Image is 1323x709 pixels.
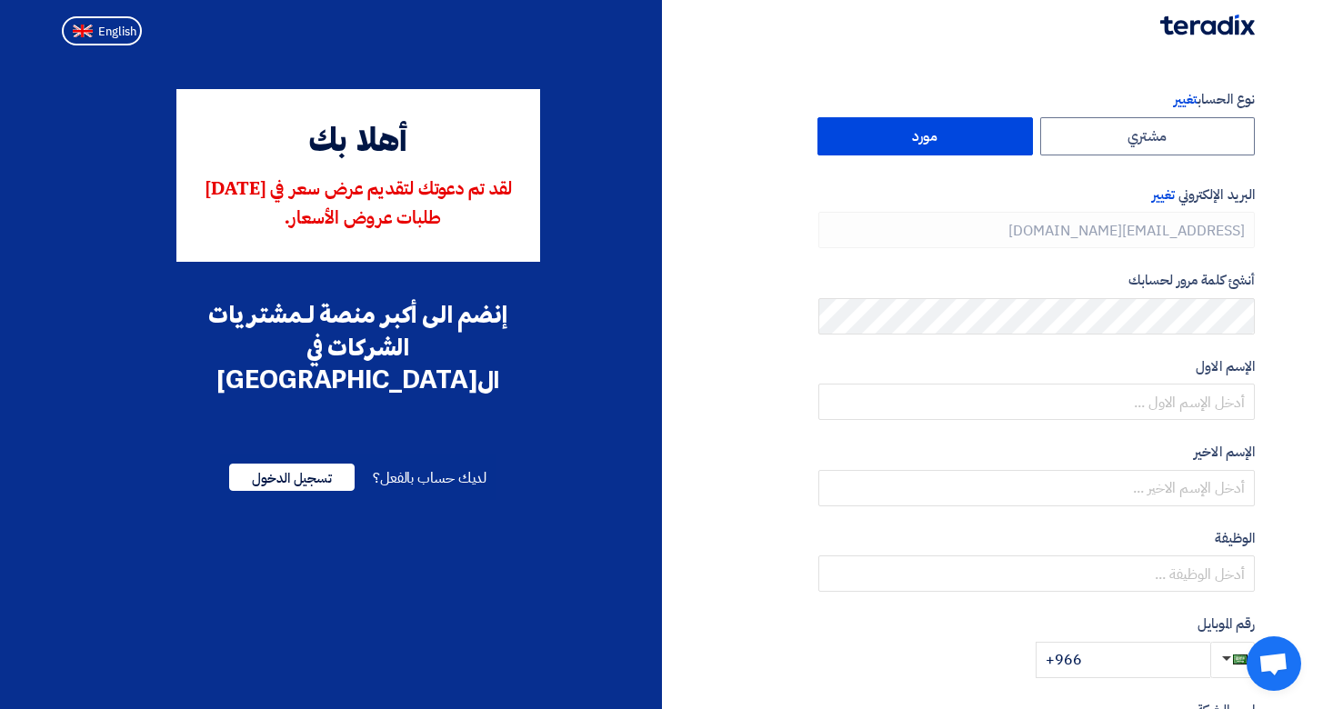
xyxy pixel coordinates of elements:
span: تغيير [1174,89,1198,109]
span: English [98,25,136,38]
span: لقد تم دعوتك لتقديم عرض سعر في [DATE] طلبات عروض الأسعار. [205,181,511,228]
input: أدخل الإسم الاخير ... [818,470,1255,506]
label: البريد الإلكتروني [818,185,1255,205]
label: الإسم الاول [818,356,1255,377]
label: مورد [817,117,1033,155]
label: نوع الحساب [818,89,1255,110]
input: أدخل الوظيفة ... [818,555,1255,592]
img: en-US.png [73,25,93,38]
img: Teradix logo [1160,15,1255,35]
span: تغيير [1152,185,1175,205]
input: أدخل الإسم الاول ... [818,384,1255,420]
a: تسجيل الدخول [229,467,355,489]
label: أنشئ كلمة مرور لحسابك [818,270,1255,291]
label: الوظيفة [818,528,1255,549]
input: أدخل رقم الموبايل ... [1036,642,1210,678]
label: الإسم الاخير [818,442,1255,463]
button: English [62,16,142,45]
a: Open chat [1247,636,1301,691]
div: أهلا بك [202,118,515,167]
div: إنضم الى أكبر منصة لـمشتريات الشركات في ال[GEOGRAPHIC_DATA] [176,298,540,396]
input: أدخل بريد العمل الإلكتروني الخاص بك ... [818,212,1255,248]
label: مشتري [1040,117,1256,155]
span: لديك حساب بالفعل؟ [373,467,486,489]
label: رقم الموبايل [818,614,1255,634]
span: تسجيل الدخول [229,464,355,491]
